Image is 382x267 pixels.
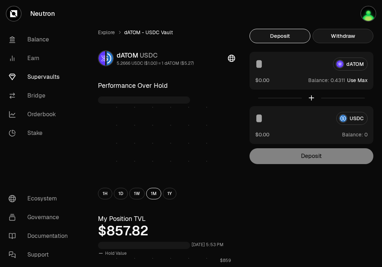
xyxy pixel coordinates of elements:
[99,51,105,65] img: dATOM Logo
[3,86,78,105] a: Bridge
[105,250,127,256] span: Hold Value
[163,188,176,199] button: 1Y
[124,29,173,36] span: dATOM - USDC Vault
[129,188,145,199] button: 1W
[313,29,373,43] button: Withdraw
[98,224,235,238] div: $857.82
[3,105,78,124] a: Orderbook
[3,68,78,86] a: Supervaults
[140,51,158,59] span: USDC
[98,188,112,199] button: 1H
[342,131,363,138] span: Balance:
[192,241,224,249] div: [DATE] 5:53 PM
[3,208,78,227] a: Governance
[220,258,231,263] tspan: $859
[250,29,310,43] button: Deposit
[3,245,78,264] a: Support
[98,29,235,36] nav: breadcrumb
[361,6,376,21] img: Atom Staking
[146,188,161,199] button: 1M
[3,49,78,68] a: Earn
[3,227,78,245] a: Documentation
[114,188,128,199] button: 1D
[98,29,115,36] a: Explore
[117,60,194,66] div: 5.2666 USDC ($1.00) = 1 dATOM ($5.27)
[98,214,235,224] h3: My Position TVL
[255,76,269,84] button: $0.00
[255,131,269,138] button: $0.00
[347,77,368,84] button: Use Max
[98,81,235,91] h3: Performance Over Hold
[3,124,78,142] a: Stake
[3,30,78,49] a: Balance
[308,77,329,84] span: Balance:
[3,189,78,208] a: Ecosystem
[117,50,194,60] div: dATOM
[107,51,113,65] img: USDC Logo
